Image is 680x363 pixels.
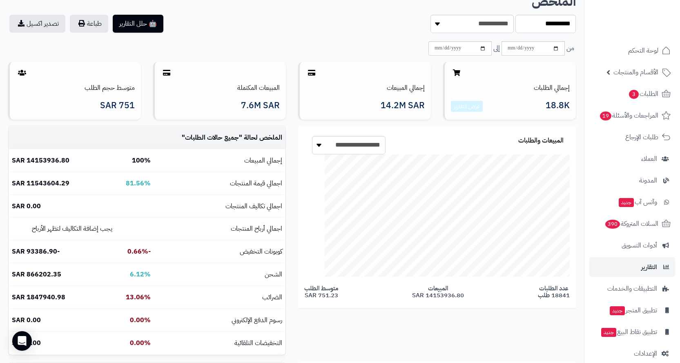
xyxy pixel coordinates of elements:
[518,137,564,145] h3: المبيعات والطلبات
[629,90,639,99] span: 3
[604,218,658,229] span: السلات المتروكة
[32,224,112,234] small: يجب إضافة التكاليف لتظهر الأرباح
[625,131,658,143] span: طلبات الإرجاع
[154,172,285,195] td: اجمالي قيمة المنتجات
[12,292,65,302] b: 1847940.98 SAR
[241,101,280,110] span: 7.6M SAR
[634,348,657,359] span: الإعدادات
[628,88,658,100] span: الطلبات
[599,110,658,121] span: المراجعات والأسئلة
[641,261,657,273] span: التقارير
[600,111,611,120] span: 19
[538,285,570,298] span: عدد الطلبات 18841 طلب
[589,214,675,234] a: السلات المتروكة390
[100,101,135,110] span: 751 SAR
[601,328,616,337] span: جديد
[185,133,239,143] span: جميع حالات الطلبات
[154,263,285,286] td: الشحن
[589,301,675,320] a: تطبيق المتجرجديد
[132,156,151,165] b: 100%
[12,247,60,256] b: -93386.90 SAR
[628,45,658,56] span: لوحة التحكم
[12,331,32,351] div: Open Intercom Messenger
[639,175,657,186] span: المدونة
[589,257,675,277] a: التقارير
[589,106,675,125] a: المراجعات والأسئلة19
[381,101,425,110] span: 14.2M SAR
[600,326,657,338] span: تطبيق نقاط البيع
[154,309,285,332] td: رسوم الدفع الإلكتروني
[126,178,151,188] b: 81.56%
[85,83,135,93] a: متوسط حجم الطلب
[126,292,151,302] b: 13.06%
[387,83,425,93] a: إجمالي المبيعات
[154,218,285,240] td: اجمالي أرباح المنتجات
[130,269,151,279] b: 6.12%
[622,240,657,251] span: أدوات التسويق
[130,338,151,348] b: 0.00%
[589,84,675,104] a: الطلبات3
[12,201,41,211] b: 0.00 SAR
[12,178,69,188] b: 11543604.29 SAR
[154,149,285,172] td: إجمالي المبيعات
[546,101,570,112] span: 18.8K
[12,269,61,279] b: 866202.35 SAR
[534,83,570,93] a: إجمالي الطلبات
[113,15,163,33] button: 🤖 حلل التقارير
[12,338,41,348] b: 0.00 SAR
[566,44,574,53] span: من
[589,149,675,169] a: العملاء
[154,127,285,149] td: الملخص لحالة " "
[605,220,620,229] span: 390
[641,153,657,165] span: العملاء
[454,102,480,111] a: عرض التقارير
[130,315,151,325] b: 0.00%
[613,67,658,78] span: الأقسام والمنتجات
[12,156,69,165] b: 14153936.80 SAR
[154,286,285,309] td: الضرائب
[237,83,280,93] a: المبيعات المكتملة
[304,285,338,298] span: متوسط الطلب 751.23 SAR
[610,306,625,315] span: جديد
[619,198,634,207] span: جديد
[618,196,657,208] span: وآتس آب
[12,315,41,325] b: 0.00 SAR
[127,247,151,256] b: -0.66%
[154,332,285,354] td: التخفيضات التلقائية
[9,15,65,33] a: تصدير اكسيل
[154,195,285,218] td: اجمالي تكاليف المنتجات
[607,283,657,294] span: التطبيقات والخدمات
[609,305,657,316] span: تطبيق المتجر
[589,279,675,298] a: التطبيقات والخدمات
[589,192,675,212] a: وآتس آبجديد
[589,171,675,190] a: المدونة
[589,322,675,342] a: تطبيق نقاط البيعجديد
[493,44,500,53] span: إلى
[412,285,464,298] span: المبيعات 14153936.80 SAR
[154,241,285,263] td: كوبونات التخفيض
[589,236,675,255] a: أدوات التسويق
[589,41,675,60] a: لوحة التحكم
[70,15,108,33] button: طباعة
[589,127,675,147] a: طلبات الإرجاع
